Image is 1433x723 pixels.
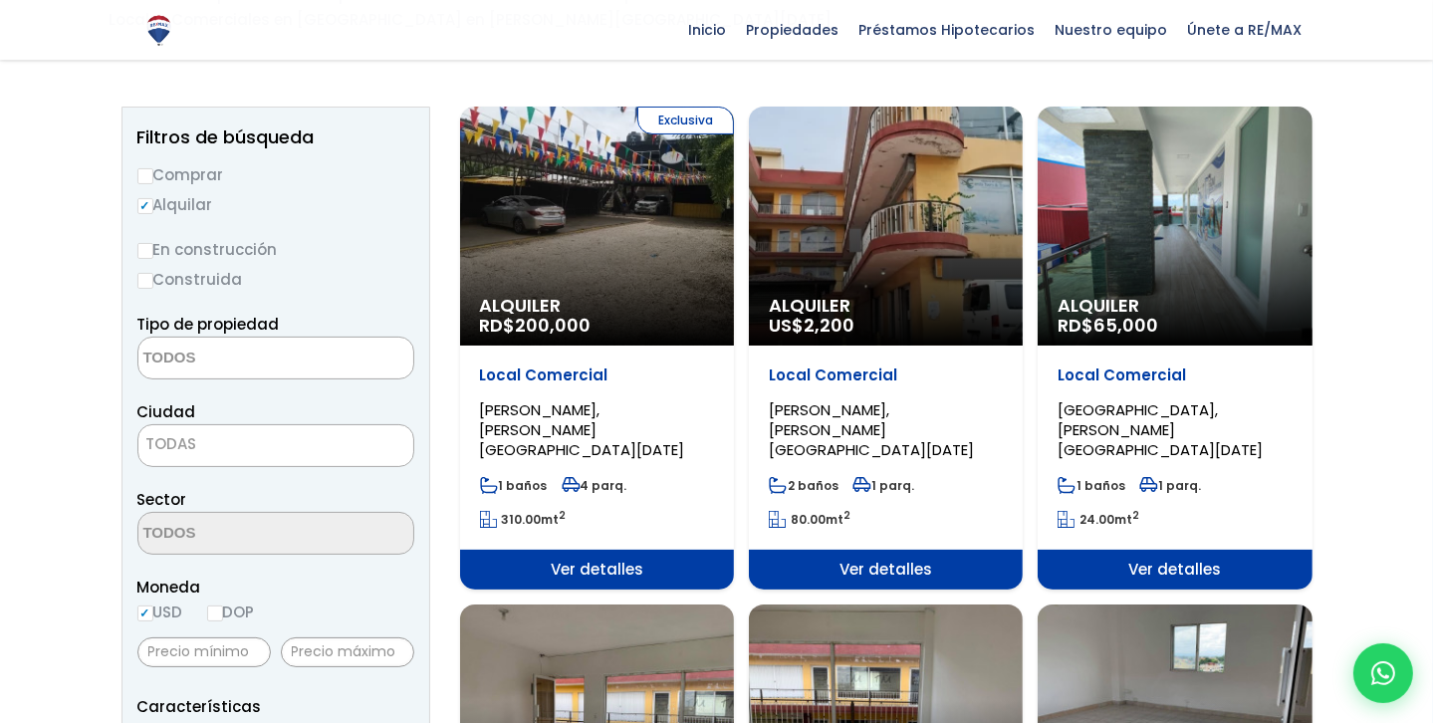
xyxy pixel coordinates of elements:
input: Precio máximo [281,637,414,667]
span: US$ [769,313,854,338]
span: Exclusiva [637,107,734,134]
label: Alquilar [137,192,414,217]
p: Local Comercial [480,365,714,385]
span: mt [769,511,850,528]
input: DOP [207,605,223,621]
span: 1 parq. [852,477,914,494]
sup: 2 [843,508,850,523]
span: TODAS [137,424,414,467]
span: Moneda [137,575,414,600]
span: Propiedades [737,15,849,45]
span: Únete a RE/MAX [1178,15,1313,45]
sup: 2 [560,508,567,523]
p: Características [137,694,414,719]
span: 2,200 [804,313,854,338]
span: 80.00 [791,511,826,528]
input: Precio mínimo [137,637,271,667]
sup: 2 [1132,508,1139,523]
input: En construcción [137,243,153,259]
span: mt [480,511,567,528]
h2: Filtros de búsqueda [137,127,414,147]
img: Logo de REMAX [141,13,176,48]
label: USD [137,600,183,624]
span: Ver detalles [749,550,1023,590]
p: Local Comercial [769,365,1003,385]
textarea: Search [138,338,332,380]
span: 310.00 [502,511,542,528]
span: 1 baños [1058,477,1125,494]
label: En construcción [137,237,414,262]
a: Alquiler US$2,200 Local Comercial [PERSON_NAME], [PERSON_NAME][GEOGRAPHIC_DATA][DATE] 2 baños 1 p... [749,107,1023,590]
span: 1 parq. [1139,477,1201,494]
span: Sector [137,489,187,510]
span: Ver detalles [460,550,734,590]
a: Alquiler RD$65,000 Local Comercial [GEOGRAPHIC_DATA], [PERSON_NAME][GEOGRAPHIC_DATA][DATE] 1 baño... [1038,107,1312,590]
input: USD [137,605,153,621]
span: Alquiler [769,296,1003,316]
textarea: Search [138,513,332,556]
span: TODAS [138,430,413,458]
span: 200,000 [516,313,592,338]
p: Local Comercial [1058,365,1292,385]
input: Comprar [137,168,153,184]
span: Inicio [679,15,737,45]
span: TODAS [146,433,197,454]
span: RD$ [480,313,592,338]
span: [GEOGRAPHIC_DATA], [PERSON_NAME][GEOGRAPHIC_DATA][DATE] [1058,399,1263,460]
span: Préstamos Hipotecarios [849,15,1046,45]
label: Comprar [137,162,414,187]
span: 65,000 [1093,313,1158,338]
span: RD$ [1058,313,1158,338]
span: Alquiler [1058,296,1292,316]
a: Exclusiva Alquiler RD$200,000 Local Comercial [PERSON_NAME], [PERSON_NAME][GEOGRAPHIC_DATA][DATE]... [460,107,734,590]
span: [PERSON_NAME], [PERSON_NAME][GEOGRAPHIC_DATA][DATE] [480,399,685,460]
span: 24.00 [1079,511,1114,528]
label: Construida [137,267,414,292]
span: Ver detalles [1038,550,1312,590]
span: 2 baños [769,477,838,494]
span: Nuestro equipo [1046,15,1178,45]
span: 1 baños [480,477,548,494]
span: Alquiler [480,296,714,316]
span: [PERSON_NAME], [PERSON_NAME][GEOGRAPHIC_DATA][DATE] [769,399,974,460]
span: 4 parq. [562,477,627,494]
input: Construida [137,273,153,289]
span: Ciudad [137,401,196,422]
span: mt [1058,511,1139,528]
label: DOP [207,600,255,624]
span: Tipo de propiedad [137,314,280,335]
input: Alquilar [137,198,153,214]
